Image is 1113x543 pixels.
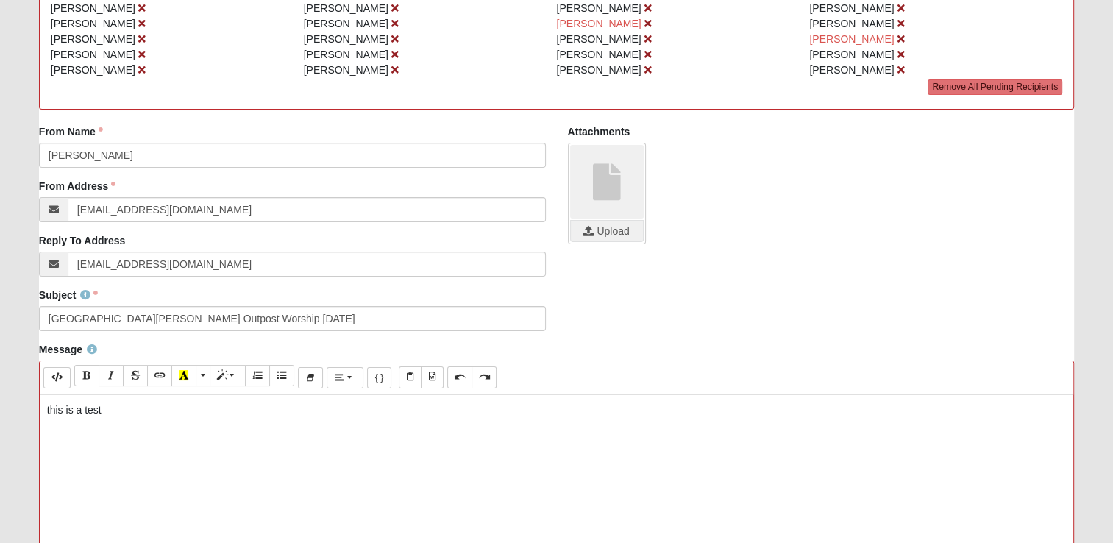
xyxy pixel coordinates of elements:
[43,367,71,388] button: Code Editor
[556,49,641,60] span: [PERSON_NAME]
[399,366,422,388] button: Paste Text
[51,2,135,14] span: [PERSON_NAME]
[809,49,894,60] span: [PERSON_NAME]
[210,365,246,386] button: Style
[304,33,388,45] span: [PERSON_NAME]
[556,33,641,45] span: [PERSON_NAME]
[809,2,894,14] span: [PERSON_NAME]
[556,18,641,29] span: [PERSON_NAME]
[39,233,125,248] label: Reply To Address
[367,367,392,388] button: Merge Field
[304,49,388,60] span: [PERSON_NAME]
[269,365,294,386] button: Unordered list (CTRL+SHIFT+NUM7)
[304,18,388,29] span: [PERSON_NAME]
[51,49,135,60] span: [PERSON_NAME]
[298,367,323,388] button: Remove Font Style (CTRL+\)
[147,365,172,386] button: Link (CTRL+K)
[304,64,388,76] span: [PERSON_NAME]
[568,124,630,139] label: Attachments
[39,124,103,139] label: From Name
[39,288,99,302] label: Subject
[196,365,210,386] button: More Color
[809,18,894,29] span: [PERSON_NAME]
[472,366,497,388] button: Redo (CTRL+Y)
[556,2,641,14] span: [PERSON_NAME]
[51,64,135,76] span: [PERSON_NAME]
[171,365,196,386] button: Recent Color
[327,367,363,388] button: Paragraph
[447,366,472,388] button: Undo (CTRL+Z)
[304,2,388,14] span: [PERSON_NAME]
[123,365,148,386] button: Strikethrough (CTRL+SHIFT+S)
[51,33,135,45] span: [PERSON_NAME]
[928,79,1062,95] a: Remove All Pending Recipients
[556,64,641,76] span: [PERSON_NAME]
[99,365,124,386] button: Italic (CTRL+I)
[39,179,115,194] label: From Address
[809,64,894,76] span: [PERSON_NAME]
[809,33,894,45] span: [PERSON_NAME]
[245,365,270,386] button: Ordered list (CTRL+SHIFT+NUM8)
[421,366,444,388] button: Paste from Word
[74,365,99,386] button: Bold (CTRL+B)
[47,402,1066,418] p: this is a test
[39,342,97,357] label: Message
[51,18,135,29] span: [PERSON_NAME]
